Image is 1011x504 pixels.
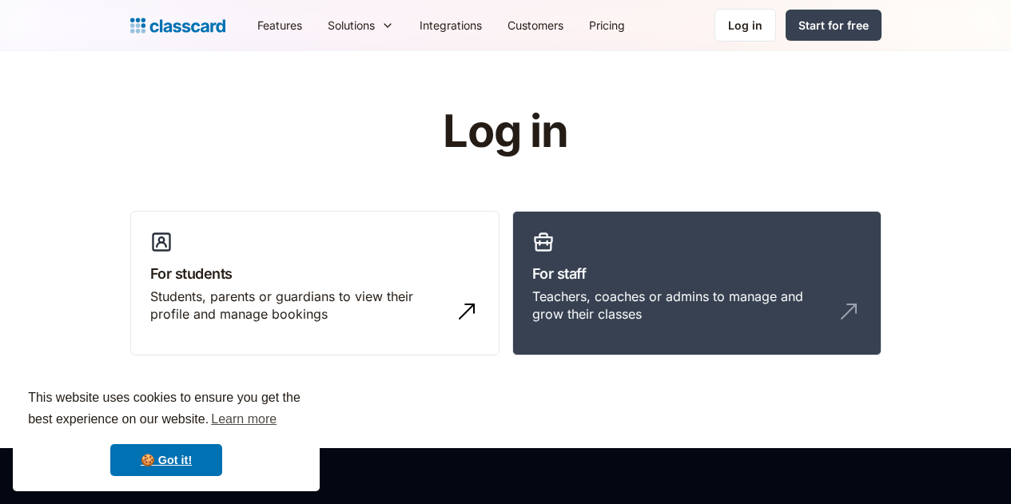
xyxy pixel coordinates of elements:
a: home [130,14,225,37]
div: Solutions [328,17,375,34]
a: Integrations [407,7,495,43]
div: Start for free [798,17,869,34]
div: Students, parents or guardians to view their profile and manage bookings [150,288,448,323]
div: Teachers, coaches or admins to manage and grow their classes [532,288,830,323]
a: Customers [495,7,576,43]
a: Start for free [786,10,882,41]
h3: For staff [532,263,862,284]
a: For staffTeachers, coaches or admins to manage and grow their classes [512,211,882,356]
a: For studentsStudents, parents or guardians to view their profile and manage bookings [130,211,500,356]
a: learn more about cookies [209,407,279,431]
h1: Log in [252,107,759,157]
a: dismiss cookie message [110,444,222,476]
div: cookieconsent [13,373,320,491]
div: Solutions [315,7,407,43]
a: Features [245,7,315,43]
a: Pricing [576,7,638,43]
div: Log in [728,17,762,34]
span: This website uses cookies to ensure you get the best experience on our website. [28,388,304,431]
a: Log in [714,9,776,42]
h3: For students [150,263,480,284]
